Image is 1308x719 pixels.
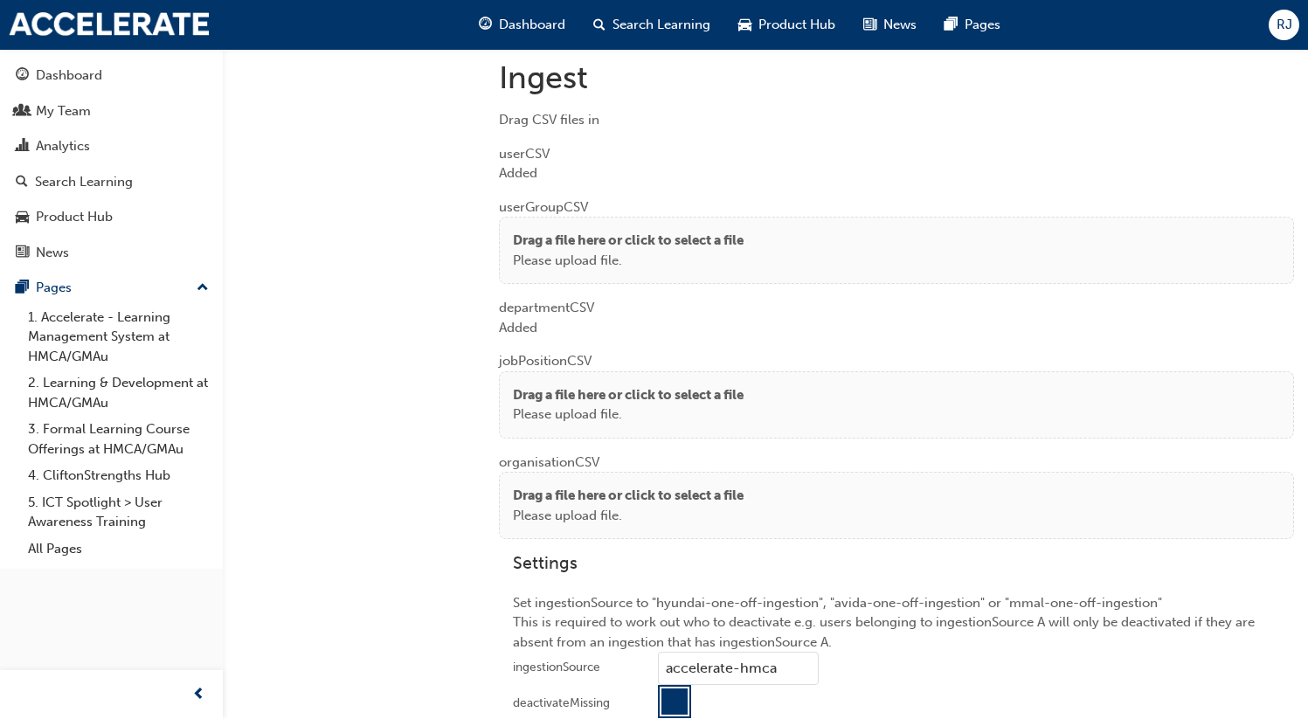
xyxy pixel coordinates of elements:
span: guage-icon [479,14,492,36]
a: news-iconNews [849,7,931,43]
a: My Team [7,95,216,128]
div: Drag CSV files in [499,110,1294,130]
span: pages-icon [16,280,29,296]
div: Analytics [36,136,90,156]
div: organisation CSV [499,439,1294,540]
div: Added [499,163,1294,183]
a: 4. CliftonStrengths Hub [21,462,216,489]
a: 1. Accelerate - Learning Management System at HMCA/GMAu [21,304,216,370]
a: search-iconSearch Learning [579,7,724,43]
img: accelerate-hmca [9,12,210,37]
span: search-icon [16,175,28,190]
div: Drag a file here or click to select a filePlease upload file. [499,217,1294,284]
span: Pages [965,15,1000,35]
a: pages-iconPages [931,7,1014,43]
div: My Team [36,101,91,121]
div: Product Hub [36,207,113,227]
button: Pages [7,272,216,304]
button: DashboardMy TeamAnalyticsSearch LearningProduct HubNews [7,56,216,272]
a: All Pages [21,536,216,563]
h1: Ingest [499,59,1294,97]
span: car-icon [738,14,751,36]
span: news-icon [16,245,29,261]
p: Drag a file here or click to select a file [513,486,744,506]
p: Please upload file. [513,506,744,526]
span: chart-icon [16,139,29,155]
a: Search Learning [7,166,216,198]
span: car-icon [16,210,29,225]
div: department CSV [499,284,1294,337]
span: up-icon [197,277,209,300]
p: Drag a file here or click to select a file [513,231,744,251]
p: Please upload file. [513,251,744,271]
div: Added [499,318,1294,338]
button: RJ [1269,10,1299,40]
div: Search Learning [35,172,133,192]
div: Drag a file here or click to select a filePlease upload file. [499,371,1294,439]
div: Drag a file here or click to select a filePlease upload file. [499,472,1294,539]
a: 3. Formal Learning Course Offerings at HMCA/GMAu [21,416,216,462]
p: Please upload file. [513,404,744,425]
a: car-iconProduct Hub [724,7,849,43]
div: user CSV [499,130,1294,183]
a: Product Hub [7,201,216,233]
div: deactivateMissing [513,695,610,712]
a: 2. Learning & Development at HMCA/GMAu [21,370,216,416]
span: prev-icon [192,684,205,706]
div: Pages [36,278,72,298]
a: guage-iconDashboard [465,7,579,43]
div: Dashboard [36,66,102,86]
p: Drag a file here or click to select a file [513,385,744,405]
h3: Settings [513,553,1280,573]
input: ingestionSource [658,652,819,685]
span: news-icon [863,14,876,36]
div: News [36,243,69,263]
div: jobPosition CSV [499,337,1294,439]
a: Analytics [7,130,216,162]
span: pages-icon [945,14,958,36]
a: Dashboard [7,59,216,92]
span: Product Hub [758,15,835,35]
span: search-icon [593,14,606,36]
div: ingestionSource [513,659,600,676]
span: RJ [1277,15,1292,35]
span: Search Learning [612,15,710,35]
span: News [883,15,917,35]
a: News [7,237,216,269]
div: userGroup CSV [499,183,1294,285]
span: guage-icon [16,68,29,84]
a: 5. ICT Spotlight > User Awareness Training [21,489,216,536]
span: Dashboard [499,15,565,35]
span: people-icon [16,104,29,120]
